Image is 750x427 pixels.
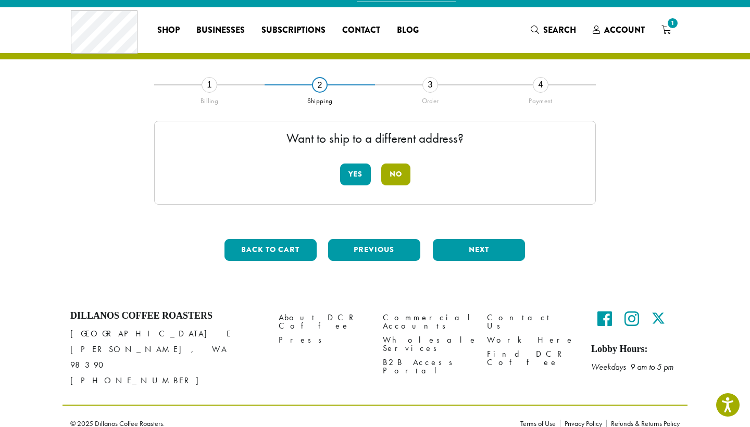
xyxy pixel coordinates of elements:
[196,24,245,37] span: Businesses
[383,310,471,333] a: Commercial Accounts
[165,132,585,145] p: Want to ship to a different address?
[422,77,438,93] div: 3
[383,355,471,378] a: B2B Access Portal
[666,16,680,30] span: 1
[279,333,367,347] a: Press
[375,93,485,105] div: Order
[487,310,576,333] a: Contact Us
[261,24,326,37] span: Subscriptions
[312,77,328,93] div: 2
[397,24,419,37] span: Blog
[342,24,380,37] span: Contact
[522,21,584,39] a: Search
[70,326,263,388] p: [GEOGRAPHIC_DATA] E [PERSON_NAME], WA 98390 [PHONE_NUMBER]
[265,93,375,105] div: Shipping
[149,22,188,39] a: Shop
[70,310,263,322] h4: Dillanos Coffee Roasters
[381,164,410,185] button: No
[328,239,420,261] button: Previous
[70,420,505,427] p: © 2025 Dillanos Coffee Roasters.
[533,77,548,93] div: 4
[487,347,576,369] a: Find DCR Coffee
[279,310,367,333] a: About DCR Coffee
[224,239,317,261] button: Back to cart
[606,420,680,427] a: Refunds & Returns Policy
[154,93,265,105] div: Billing
[487,333,576,347] a: Work Here
[433,239,525,261] button: Next
[520,420,560,427] a: Terms of Use
[604,24,645,36] span: Account
[591,361,673,372] em: Weekdays 9 am to 5 pm
[543,24,576,36] span: Search
[485,93,596,105] div: Payment
[383,333,471,355] a: Wholesale Services
[560,420,606,427] a: Privacy Policy
[157,24,180,37] span: Shop
[202,77,217,93] div: 1
[591,344,680,355] h5: Lobby Hours:
[340,164,371,185] button: Yes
